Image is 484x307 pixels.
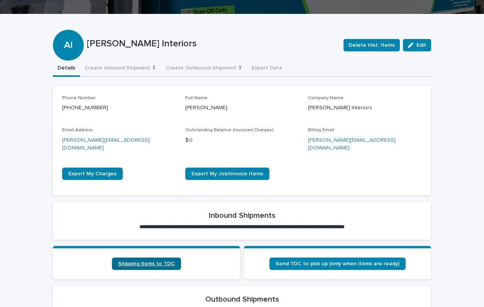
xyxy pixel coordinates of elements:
[185,104,299,112] p: [PERSON_NAME]
[209,211,276,220] h2: Inbound Shipments
[87,38,337,49] p: [PERSON_NAME] Interiors
[349,41,395,49] span: Delete Hist. Items
[118,261,175,266] span: Shipping items to TDC
[53,9,84,51] div: AI
[112,258,181,270] a: Shipping items to TDC
[276,261,399,266] span: Send TDC to pick up (only when items are ready)
[308,104,422,112] p: [PERSON_NAME] Interiors
[62,105,108,110] a: [PHONE_NUMBER]
[308,137,396,151] a: [PERSON_NAME][EMAIL_ADDRESS][DOMAIN_NAME]
[344,39,400,51] button: Delete Hist. Items
[403,39,431,51] button: Edit
[269,258,406,270] a: Send TDC to pick up (only when items are ready)
[308,128,334,132] span: Billing Email
[185,128,274,132] span: Outstanding Balance (Invoiced Charges)
[80,61,161,77] button: Create Inbound Shipment ⬇
[161,61,247,77] button: Create Outbound Shipment ⬆
[247,61,287,77] button: Export Data
[62,137,150,151] a: [PERSON_NAME][EMAIL_ADDRESS][DOMAIN_NAME]
[416,42,426,48] span: Edit
[185,168,269,180] a: Export My Job/Invoice Items
[62,128,93,132] span: Email Address
[53,61,80,77] button: Details
[68,171,117,176] span: Export My Charges
[185,136,299,144] p: $ 0
[62,96,96,100] span: Phone Number
[185,96,208,100] span: Full Name
[308,96,344,100] span: Company Name
[205,295,279,304] h2: Outbound Shipments
[62,168,123,180] a: Export My Charges
[191,171,263,176] span: Export My Job/Invoice Items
